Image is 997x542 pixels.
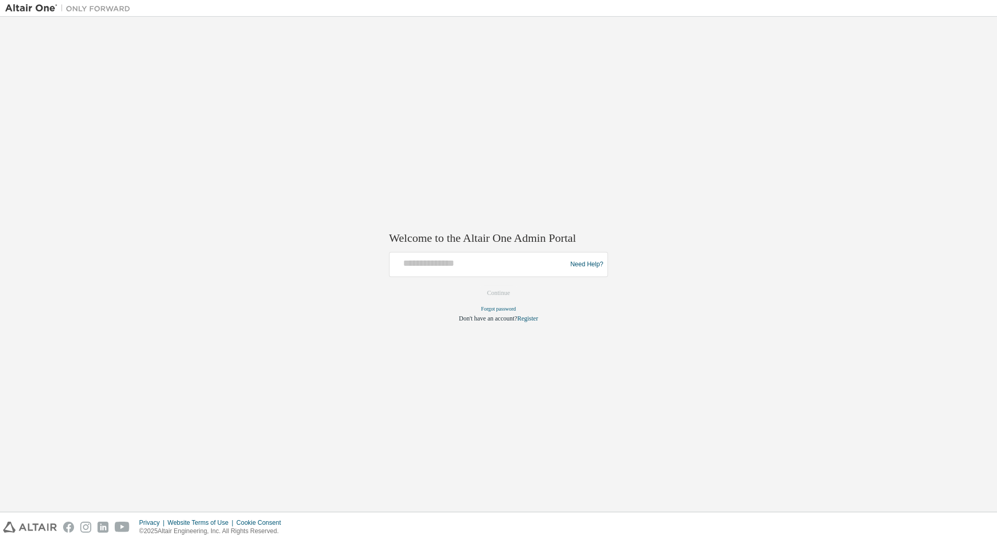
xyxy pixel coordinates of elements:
[517,315,538,323] a: Register
[80,522,91,533] img: instagram.svg
[459,315,517,323] span: Don't have an account?
[236,519,287,527] div: Cookie Consent
[167,519,236,527] div: Website Terms of Use
[115,522,130,533] img: youtube.svg
[481,306,516,312] a: Forgot password
[139,527,287,536] p: © 2025 Altair Engineering, Inc. All Rights Reserved.
[98,522,108,533] img: linkedin.svg
[63,522,74,533] img: facebook.svg
[139,519,167,527] div: Privacy
[570,264,603,265] a: Need Help?
[389,231,608,245] h2: Welcome to the Altair One Admin Portal
[3,522,57,533] img: altair_logo.svg
[5,3,136,14] img: Altair One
